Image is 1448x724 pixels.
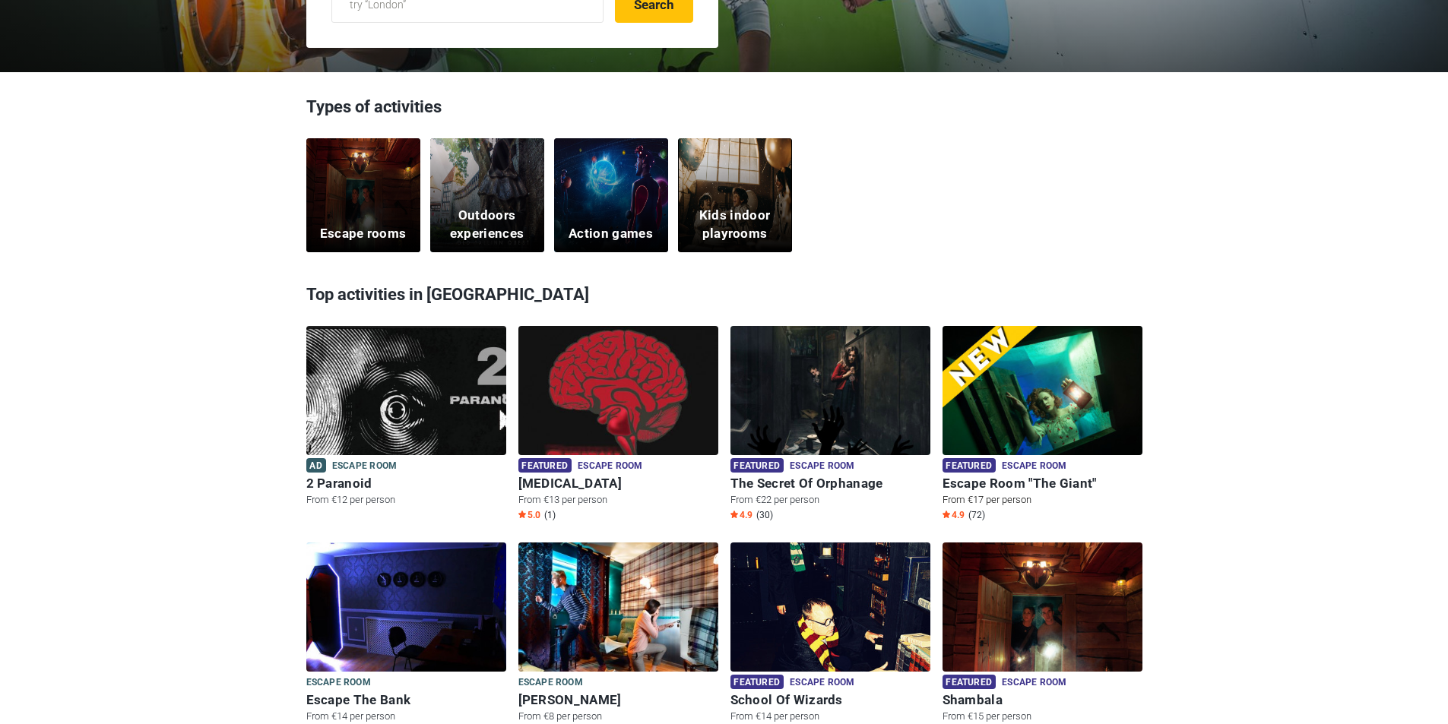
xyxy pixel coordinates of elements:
[544,509,556,521] span: (1)
[730,509,753,521] span: 4.9
[430,138,544,252] a: Outdoors experiences
[554,138,668,252] a: Action games
[943,326,1142,524] a: Escape Room "The Giant" Featured Escape room Escape Room "The Giant" From €17 per person Star4.9 ...
[306,493,506,507] p: From €12 per person
[439,207,534,243] h5: Outdoors experiences
[730,542,930,691] img: School Of Wizards
[306,692,506,708] h6: Escape The Bank
[756,509,773,521] span: (30)
[518,509,540,521] span: 5.0
[730,458,784,473] span: Featured
[943,493,1142,507] p: From €17 per person
[306,476,506,492] h6: 2 Paranoid
[518,511,526,518] img: Star
[306,326,506,510] a: 2 Paranoid Ad Escape room 2 Paranoid From €12 per person
[730,326,930,524] a: The Secret Of Orphanage Featured Escape room The Secret Of Orphanage From €22 per person Star4.9 ...
[790,458,854,475] span: Escape room
[518,710,718,723] p: From €8 per person
[518,542,718,691] img: Sherlock Holmes
[518,675,583,691] span: Escape room
[968,509,985,521] span: (72)
[518,476,718,492] h6: [MEDICAL_DATA]
[306,710,506,723] p: From €14 per person
[306,95,1142,127] h3: Types of activities
[730,476,930,492] h6: The Secret Of Orphanage
[730,692,930,708] h6: School Of Wizards
[943,542,1142,691] img: Shambala
[730,493,930,507] p: From €22 per person
[518,326,718,524] a: Paranoia Featured Escape room [MEDICAL_DATA] From €13 per person Star5.0 (1)
[943,692,1142,708] h6: Shambala
[306,675,371,691] span: Escape room
[730,675,784,689] span: Featured
[569,225,653,243] h5: Action games
[306,275,1142,315] h3: Top activities in [GEOGRAPHIC_DATA]
[518,326,718,474] img: Paranoia
[730,710,930,723] p: From €14 per person
[306,138,420,252] a: Escape rooms
[943,476,1142,492] h6: Escape Room "The Giant"
[1002,675,1066,691] span: Escape room
[687,207,782,243] h5: Kids indoor playrooms
[943,675,996,689] span: Featured
[578,458,642,475] span: Escape room
[790,675,854,691] span: Escape room
[1002,458,1066,475] span: Escape room
[518,458,572,473] span: Featured
[306,542,506,691] img: Escape The Bank
[943,458,996,473] span: Featured
[943,511,950,518] img: Star
[518,692,718,708] h6: [PERSON_NAME]
[518,493,718,507] p: From €13 per person
[332,458,397,475] span: Escape room
[943,326,1142,474] img: Escape Room "The Giant"
[678,138,792,252] a: Kids indoor playrooms
[306,458,326,473] span: Ad
[730,511,738,518] img: Star
[320,225,407,243] h5: Escape rooms
[943,509,965,521] span: 4.9
[730,326,930,474] img: The Secret Of Orphanage
[306,326,506,474] img: 2 Paranoid
[943,710,1142,723] p: From €15 per person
